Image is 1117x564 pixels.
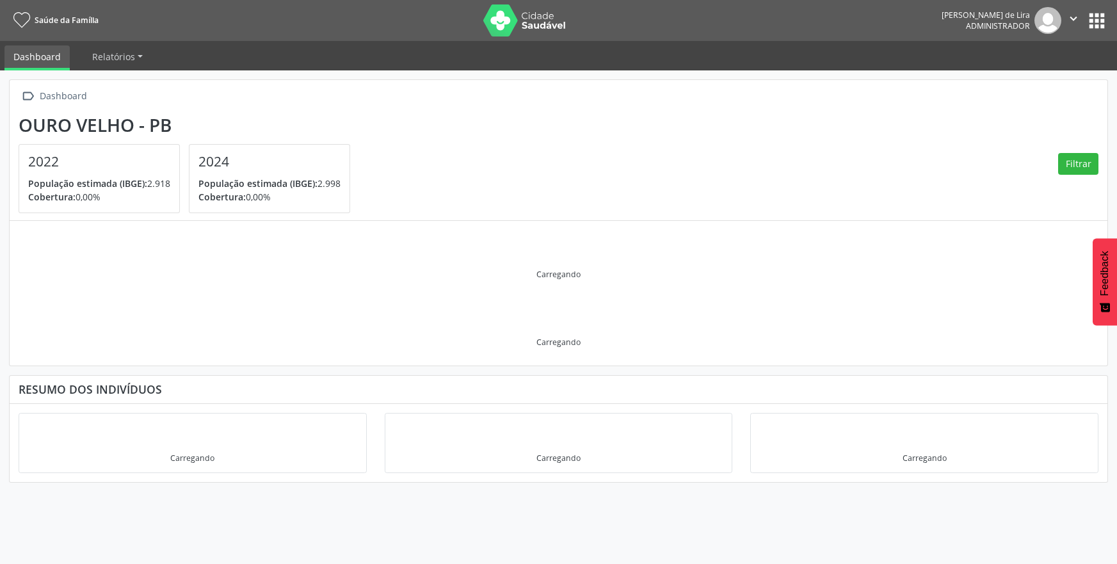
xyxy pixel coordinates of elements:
button: apps [1086,10,1108,32]
a:  Dashboard [19,87,89,106]
button:  [1061,7,1086,34]
i:  [19,87,37,106]
span: População estimada (IBGE): [28,177,147,189]
a: Dashboard [4,45,70,70]
div: Ouro Velho - PB [19,115,359,136]
h4: 2024 [198,154,341,170]
div: Carregando [903,453,947,463]
p: 0,00% [28,190,170,204]
div: Carregando [536,269,581,280]
span: Administrador [966,20,1030,31]
div: [PERSON_NAME] de Lira [942,10,1030,20]
div: Resumo dos indivíduos [19,382,1098,396]
div: Carregando [536,337,581,348]
button: Filtrar [1058,153,1098,175]
span: Feedback [1099,251,1111,296]
div: Carregando [536,453,581,463]
div: Carregando [170,453,214,463]
p: 2.998 [198,177,341,190]
span: Saúde da Família [35,15,99,26]
i:  [1066,12,1081,26]
span: Cobertura: [198,191,246,203]
span: População estimada (IBGE): [198,177,317,189]
a: Saúde da Família [9,10,99,31]
button: Feedback - Mostrar pesquisa [1093,238,1117,325]
img: img [1034,7,1061,34]
span: Cobertura: [28,191,76,203]
p: 2.918 [28,177,170,190]
span: Relatórios [92,51,135,63]
a: Relatórios [83,45,152,68]
p: 0,00% [198,190,341,204]
div: Dashboard [37,87,89,106]
h4: 2022 [28,154,170,170]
